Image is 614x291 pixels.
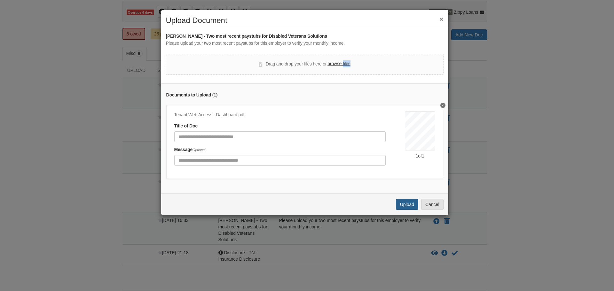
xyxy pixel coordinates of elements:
div: Documents to Upload ( 1 ) [166,92,443,99]
span: Optional [193,148,205,152]
label: Title of Doc [174,123,198,130]
div: Please upload your two most recent paystubs for this employer to verify your monthly income. [166,40,444,47]
input: Include any comments on this document [174,155,386,166]
div: [PERSON_NAME] - Two most recent paystubs for Disabled Veterans Solutions [166,33,444,40]
input: Document Title [174,131,386,142]
div: Tenant Web Access - Dashboard.pdf [174,111,386,119]
button: Cancel [421,199,444,210]
label: browse files [327,60,350,67]
button: Upload [396,199,418,210]
div: Drag and drop your files here or [259,60,350,68]
div: 1 of 1 [405,153,435,159]
button: × [439,16,443,22]
h2: Upload Document [166,16,444,25]
button: Delete undefined [440,103,445,108]
label: Message [174,146,206,153]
